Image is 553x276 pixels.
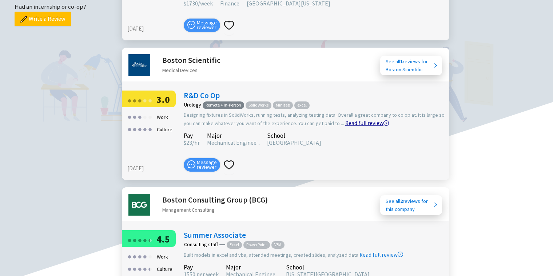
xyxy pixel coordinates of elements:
[143,234,147,245] div: ●
[132,251,137,262] div: ●
[184,242,218,247] div: Consulting staff
[132,95,137,106] div: ●
[273,101,293,109] span: Minitab
[143,123,147,135] div: ●
[286,265,370,270] div: School
[433,202,438,207] span: right
[345,83,389,127] a: Read full review
[155,263,175,275] div: Culture
[156,93,170,105] span: 3.0
[143,263,147,274] div: ●
[143,251,147,262] div: ●
[187,21,195,29] span: message
[138,123,142,135] div: ●
[243,241,270,249] span: PowerPoint
[155,123,175,136] div: Culture
[192,139,200,146] span: /hr
[400,198,403,204] b: 2
[184,230,246,240] a: Summer Associate
[184,139,192,146] span: 23
[184,91,220,100] a: R&D Co Op
[127,164,180,173] div: [DATE]
[184,251,446,259] div: Built models in excel and vba, attended meetings, created slides, analyzed data
[184,102,201,107] div: Urology
[148,95,152,106] div: ●
[155,111,170,123] div: Work
[162,66,220,74] div: Medical Devices
[207,133,260,138] div: Major
[132,263,137,274] div: ●
[380,195,442,215] a: See all2reviews forthis company
[184,133,200,138] div: Pay
[162,206,268,214] div: Management Consulting
[148,263,152,274] div: ●
[197,20,217,30] span: Message reviewer
[138,234,142,245] div: ●
[127,111,132,122] div: ●
[143,95,147,106] div: ●
[226,265,279,270] div: Major
[15,3,86,11] span: Had an internship or co-op?
[162,194,268,206] h2: Boston Consulting Group (BCG)
[155,251,170,263] div: Work
[138,251,142,262] div: ●
[156,233,170,245] span: 4.5
[148,251,152,262] div: ●
[138,111,142,122] div: ●
[127,263,132,274] div: ●
[148,123,152,135] div: ●
[132,111,137,122] div: ●
[380,56,442,75] a: See all1reviews forBoston Scientific
[138,263,142,274] div: ●
[127,95,132,106] div: ●
[15,12,71,26] button: Write a Review
[184,265,219,270] div: Pay
[294,101,310,109] span: excel
[386,197,433,213] div: See all reviews for this company
[127,24,180,33] div: [DATE]
[386,57,433,73] div: See all reviews for Boston Scientific
[143,111,147,122] div: ●
[224,160,234,170] span: heart
[383,120,389,126] span: right-circle
[187,160,195,168] span: message
[267,133,321,138] div: School
[132,123,137,135] div: ●
[184,111,446,128] div: Designing fixtures in SolidWorks, running tests, analyzing testing data. Overall a great company ...
[207,139,260,146] span: Mechanical Enginee...
[433,63,438,68] span: right
[148,263,150,274] div: ●
[246,101,271,109] span: SolidWorks
[20,16,27,23] img: pencil.png
[148,234,150,245] div: ●
[127,123,132,135] div: ●
[400,58,403,65] b: 1
[138,95,142,106] div: ●
[227,241,242,249] span: Excel
[359,215,403,258] a: Read full review
[128,194,150,216] img: Boston Consulting Group (BCG)
[127,251,132,262] div: ●
[224,20,234,31] span: heart
[271,241,285,249] span: VBA
[132,234,137,245] div: ●
[148,111,152,122] div: ●
[398,252,403,257] span: right-circle
[162,54,220,66] h2: Boston Scientific
[197,160,217,169] span: Message reviewer
[184,139,186,146] span: $
[128,54,150,76] img: Boston Scientific
[148,234,152,245] div: ●
[267,139,321,146] span: [GEOGRAPHIC_DATA]
[203,101,244,109] span: Remote + In-Person
[29,14,65,23] span: Write a Review
[127,234,132,245] div: ●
